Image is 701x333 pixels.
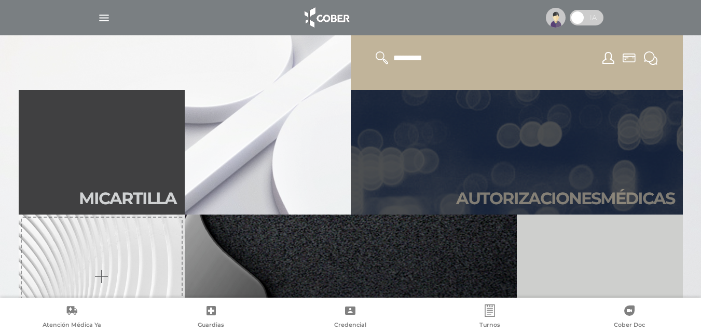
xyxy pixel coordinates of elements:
img: Cober_menu-lines-white.svg [98,11,111,24]
span: Turnos [479,321,500,330]
span: Guardias [198,321,224,330]
a: Micartilla [19,90,185,215]
span: Cober Doc [614,321,645,330]
a: Autorizacionesmédicas [351,90,683,215]
span: Credencial [334,321,366,330]
a: Atención Médica Ya [2,304,142,331]
h2: Mi car tilla [79,189,176,208]
img: logo_cober_home-white.png [299,5,353,30]
span: Atención Médica Ya [43,321,101,330]
h2: Autori zaciones médicas [456,189,675,208]
a: Credencial [281,304,420,331]
img: profile-placeholder.svg [546,8,566,28]
a: Guardias [142,304,281,331]
a: Turnos [420,304,560,331]
a: Cober Doc [559,304,699,331]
